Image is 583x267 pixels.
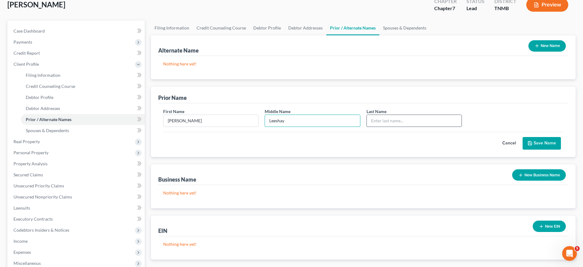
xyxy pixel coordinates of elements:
[9,158,145,169] a: Property Analysis
[21,125,145,136] a: Spouses & Dependents
[193,21,250,35] a: Credit Counseling Course
[13,61,39,67] span: Client Profile
[9,169,145,180] a: Secured Claims
[9,202,145,214] a: Lawsuits
[379,21,430,35] a: Spouses & Dependents
[13,238,28,244] span: Income
[528,40,566,52] button: New Name
[26,106,60,111] span: Debtor Addresses
[9,26,145,37] a: Case Dashboard
[158,176,196,183] div: Business Name
[434,5,457,12] div: Chapter
[163,61,563,67] p: Nothing here yet!
[13,205,30,210] span: Lawsuits
[13,28,45,33] span: Case Dashboard
[13,39,32,45] span: Payments
[452,5,455,11] span: 7
[9,180,145,191] a: Unsecured Priority Claims
[26,84,75,89] span: Credit Counseling Course
[13,50,40,56] span: Credit Report
[13,150,48,155] span: Personal Property
[13,227,69,233] span: Codebtors Insiders & Notices
[13,261,41,266] span: Miscellaneous
[13,161,48,166] span: Property Analysis
[523,137,561,150] button: Save Name
[326,21,379,35] a: Prior / Alternate Names
[265,115,360,127] input: M.I
[285,21,326,35] a: Debtor Addresses
[366,109,386,114] span: Last Name
[163,190,563,196] p: Nothing here yet!
[494,5,516,12] div: TNMB
[367,115,462,127] input: Enter last name...
[158,227,167,234] div: EIN
[163,108,184,115] label: First Name
[21,114,145,125] a: Prior / Alternate Names
[575,246,580,251] span: 5
[21,81,145,92] a: Credit Counseling Course
[13,139,40,144] span: Real Property
[496,137,523,150] button: Cancel
[158,47,199,54] div: Alternate Name
[250,21,285,35] a: Debtor Profile
[562,246,577,261] iframe: Intercom live chat
[26,73,60,78] span: Filing Information
[9,214,145,225] a: Executory Contracts
[21,70,145,81] a: Filing Information
[13,183,64,188] span: Unsecured Priority Claims
[9,48,145,59] a: Credit Report
[26,117,71,122] span: Prior / Alternate Names
[533,221,566,232] button: New EIN
[13,194,72,199] span: Unsecured Nonpriority Claims
[13,172,43,177] span: Secured Claims
[466,5,485,12] div: Lead
[9,191,145,202] a: Unsecured Nonpriority Claims
[13,249,31,255] span: Expenses
[512,169,566,181] button: New Business Name
[21,103,145,114] a: Debtor Addresses
[21,92,145,103] a: Debtor Profile
[26,95,53,100] span: Debtor Profile
[26,128,69,133] span: Spouses & Dependents
[265,108,290,115] label: Middle Name
[163,115,258,127] input: Enter first name...
[13,216,53,222] span: Executory Contracts
[158,94,187,101] div: Prior Name
[163,241,563,247] p: Nothing here yet!
[151,21,193,35] a: Filing Information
